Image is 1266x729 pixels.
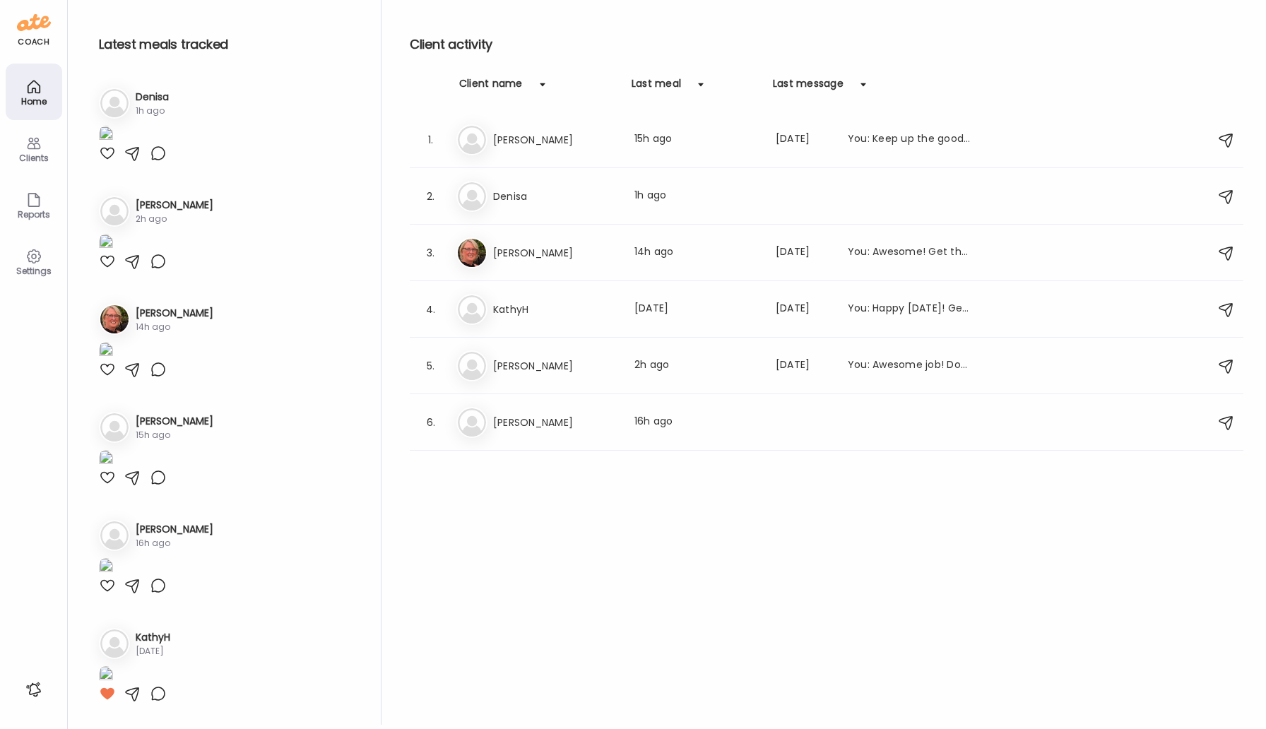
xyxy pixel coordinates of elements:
[99,558,113,577] img: images%2FMmnsg9FMMIdfUg6NitmvFa1XKOJ3%2FQUMD5PESaTC26y9r7r5y%2FmLukK3C93jNDGl0XBDZX_1080
[8,97,59,106] div: Home
[100,89,129,117] img: bg-avatar-default.svg
[99,234,113,253] img: images%2FCVHIpVfqQGSvEEy3eBAt9lLqbdp1%2Fhv5pJcfgMRA1L46yyROr%2FKpEjqKiBh4zarVaFLqte_1080
[136,90,169,105] h3: Denisa
[8,210,59,219] div: Reports
[848,301,972,318] div: You: Happy [DATE]! Get that food/water/sleep in from the past few days [DATE]! Enjoy your weekend!
[422,357,439,374] div: 5.
[493,188,617,205] h3: Denisa
[136,522,213,537] h3: [PERSON_NAME]
[493,357,617,374] h3: [PERSON_NAME]
[776,357,831,374] div: [DATE]
[8,266,59,275] div: Settings
[18,36,49,48] div: coach
[99,342,113,361] img: images%2FahVa21GNcOZO3PHXEF6GyZFFpym1%2Fp7GEHckEihCnPcRkwXkY%2FhkFzRnoPzWNPlnzQiZnm_1080
[634,301,759,318] div: [DATE]
[99,666,113,685] img: images%2FMTny8fGZ1zOH0uuf6Y6gitpLC3h1%2FrNcUfoVqlnXPLaBKmHH3%2FwOyZcYf7xTM8D7QwqsMO_1080
[136,630,170,645] h3: KathyH
[848,357,972,374] div: You: Awesome job! Don't forget to add in sleep and water intake! Keep up the good work!
[99,450,113,469] img: images%2FTWbYycbN6VXame8qbTiqIxs9Hvy2%2FyIZ31jDFGyQY8emwb972%2FiSQ1hHLqLUgXNJtuVDdr_1080
[493,244,617,261] h3: [PERSON_NAME]
[136,645,170,658] div: [DATE]
[493,414,617,431] h3: [PERSON_NAME]
[100,413,129,441] img: bg-avatar-default.svg
[99,126,113,145] img: images%2FpjsnEiu7NkPiZqu6a8wFh07JZ2F3%2FZyHOErgitICdMkyMSGez%2FvoEWvdf9KHhesLopaVee_1080
[136,105,169,117] div: 1h ago
[634,357,759,374] div: 2h ago
[100,197,129,225] img: bg-avatar-default.svg
[634,131,759,148] div: 15h ago
[100,521,129,550] img: bg-avatar-default.svg
[136,321,213,333] div: 14h ago
[422,301,439,318] div: 4.
[848,244,972,261] div: You: Awesome! Get that sleep in for [DATE] and [DATE], you're doing great!
[136,429,213,441] div: 15h ago
[634,188,759,205] div: 1h ago
[136,414,213,429] h3: [PERSON_NAME]
[410,34,1243,55] h2: Client activity
[458,182,486,211] img: bg-avatar-default.svg
[136,537,213,550] div: 16h ago
[8,153,59,162] div: Clients
[422,244,439,261] div: 3.
[634,244,759,261] div: 14h ago
[458,352,486,380] img: bg-avatar-default.svg
[493,131,617,148] h3: [PERSON_NAME]
[776,301,831,318] div: [DATE]
[459,76,523,99] div: Client name
[99,34,358,55] h2: Latest meals tracked
[634,414,759,431] div: 16h ago
[422,188,439,205] div: 2.
[458,239,486,267] img: avatars%2FahVa21GNcOZO3PHXEF6GyZFFpym1
[136,306,213,321] h3: [PERSON_NAME]
[458,408,486,437] img: bg-avatar-default.svg
[422,414,439,431] div: 6.
[422,131,439,148] div: 1.
[100,629,129,658] img: bg-avatar-default.svg
[17,11,51,34] img: ate
[848,131,972,148] div: You: Keep up the good work! Get that food in!
[136,198,213,213] h3: [PERSON_NAME]
[776,244,831,261] div: [DATE]
[632,76,681,99] div: Last meal
[458,126,486,154] img: bg-avatar-default.svg
[100,305,129,333] img: avatars%2FahVa21GNcOZO3PHXEF6GyZFFpym1
[458,295,486,324] img: bg-avatar-default.svg
[493,301,617,318] h3: KathyH
[773,76,844,99] div: Last message
[136,213,213,225] div: 2h ago
[776,131,831,148] div: [DATE]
